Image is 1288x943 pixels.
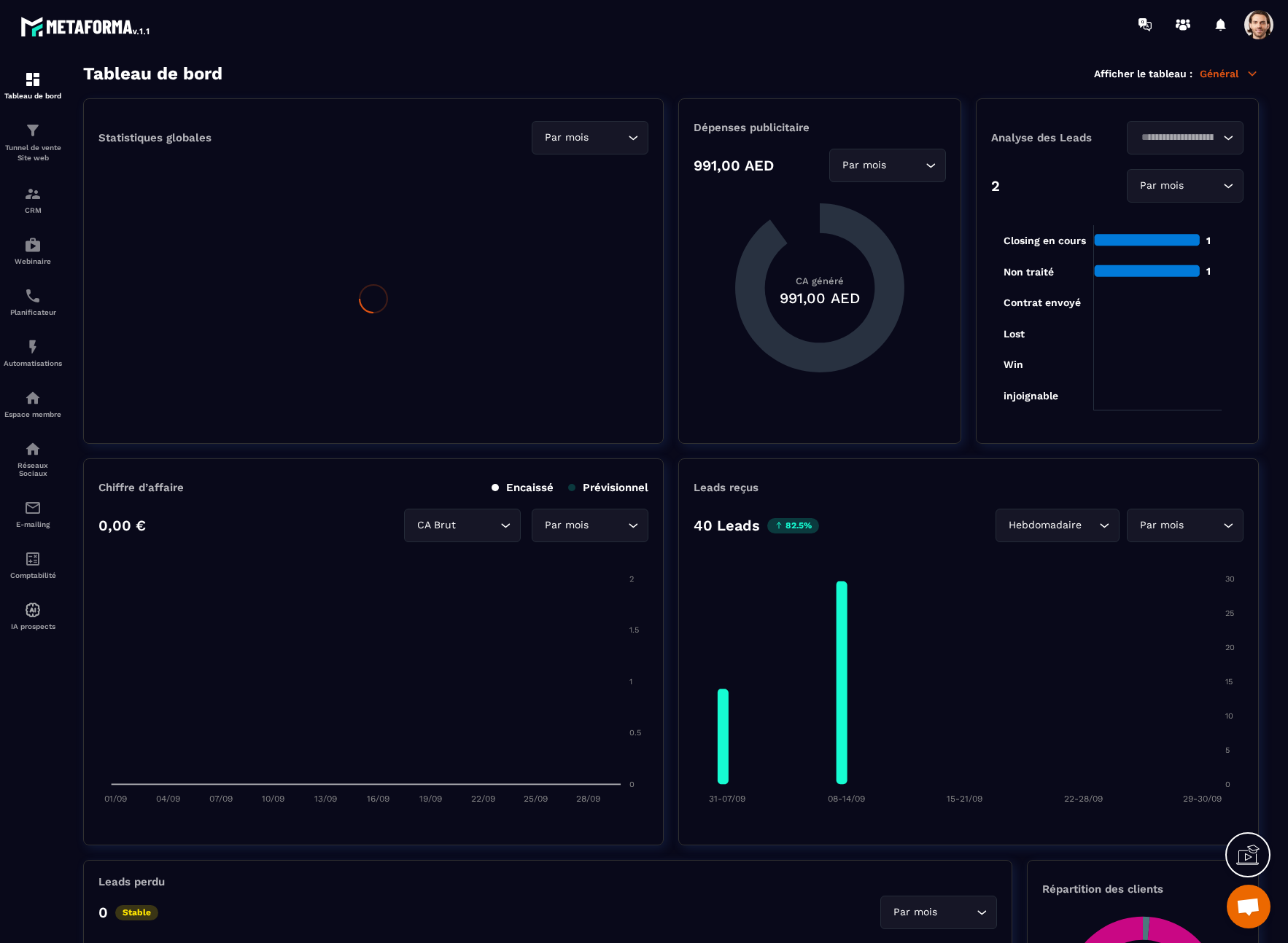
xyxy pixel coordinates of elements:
[1225,574,1235,584] tspan: 30
[1005,517,1085,533] span: Hebdomadaire
[694,481,759,494] p: Leads reçus
[1227,885,1270,928] div: Open chat
[1004,297,1081,309] tspan: Contrat envoyé
[24,122,42,139] img: formation
[4,174,62,225] a: formationformationCRM
[629,574,634,584] tspan: 2
[1127,121,1244,154] div: Search for option
[367,794,389,804] tspan: 16/09
[591,517,624,533] input: Search for option
[576,794,600,804] tspan: 28/09
[1042,883,1244,896] p: Répartition des clients
[1004,390,1058,402] tspan: injoignable
[1085,517,1095,533] input: Search for option
[4,461,62,477] p: Réseaux Sociaux
[828,794,865,804] tspan: 08-14/09
[991,131,1117,144] p: Analyse des Leads
[709,794,745,804] tspan: 31-07/09
[4,622,62,630] p: IA prospects
[98,131,212,144] p: Statistiques globales
[829,149,946,182] div: Search for option
[1094,68,1192,79] p: Afficher le tableau :
[98,875,165,888] p: Leads perdu
[24,236,42,254] img: automations
[24,601,42,619] img: automations
[4,378,62,429] a: automationsautomationsEspace membre
[471,794,495,804] tspan: 22/09
[404,509,521,542] div: Search for option
[24,499,42,517] img: email
[156,794,180,804] tspan: 04/09
[880,896,997,929] div: Search for option
[98,904,108,921] p: 0
[1136,517,1187,533] span: Par mois
[1127,509,1244,542] div: Search for option
[20,13,152,39] img: logo
[1136,178,1187,194] span: Par mois
[414,517,459,533] span: CA Brut
[4,206,62,214] p: CRM
[1225,609,1234,618] tspan: 25
[1225,780,1230,789] tspan: 0
[591,130,624,146] input: Search for option
[4,429,62,488] a: social-networksocial-networkRéseaux Sociaux
[104,794,127,804] tspan: 01/09
[24,338,42,356] img: automations
[541,517,591,533] span: Par mois
[694,517,760,534] p: 40 Leads
[24,71,42,88] img: formation
[532,509,648,542] div: Search for option
[24,287,42,305] img: scheduler
[839,157,889,173] span: Par mois
[4,92,62,100] p: Tableau de bord
[492,481,554,494] p: Encaissé
[4,520,62,528] p: E-mailing
[1004,235,1086,247] tspan: Closing en cours
[524,794,548,804] tspan: 25/09
[890,904,940,920] span: Par mois
[4,539,62,590] a: accountantaccountantComptabilité
[629,677,632,686] tspan: 1
[1183,794,1222,804] tspan: 29-30/09
[991,177,1000,195] p: 2
[4,488,62,539] a: emailemailE-mailing
[1187,517,1219,533] input: Search for option
[1136,130,1219,146] input: Search for option
[1004,328,1025,340] tspan: Lost
[4,308,62,316] p: Planificateur
[568,481,648,494] p: Prévisionnel
[1225,643,1235,652] tspan: 20
[98,517,146,534] p: 0,00 €
[209,794,233,804] tspan: 07/09
[4,143,62,163] p: Tunnel de vente Site web
[98,481,184,494] p: Chiffre d’affaire
[83,63,222,84] h3: Tableau de bord
[459,517,497,533] input: Search for option
[1064,794,1103,804] tspan: 22-28/09
[694,157,774,174] p: 991,00 AED
[24,389,42,407] img: automations
[629,780,635,789] tspan: 0
[532,121,648,154] div: Search for option
[24,185,42,203] img: formation
[541,130,591,146] span: Par mois
[4,276,62,327] a: schedulerschedulerPlanificateur
[996,509,1120,542] div: Search for option
[1225,677,1233,686] tspan: 15
[4,60,62,111] a: formationformationTableau de bord
[4,571,62,579] p: Comptabilité
[1127,169,1244,203] div: Search for option
[262,794,284,804] tspan: 10/09
[24,440,42,458] img: social-network
[1187,178,1219,194] input: Search for option
[4,225,62,276] a: automationsautomationsWebinaire
[629,728,641,737] tspan: 0.5
[694,121,946,134] p: Dépenses publicitaire
[314,794,337,804] tspan: 13/09
[4,359,62,367] p: Automatisations
[1004,359,1023,370] tspan: Win
[629,625,639,635] tspan: 1.5
[1225,711,1233,721] tspan: 10
[1004,266,1054,278] tspan: Non traité
[767,518,819,533] p: 82.5%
